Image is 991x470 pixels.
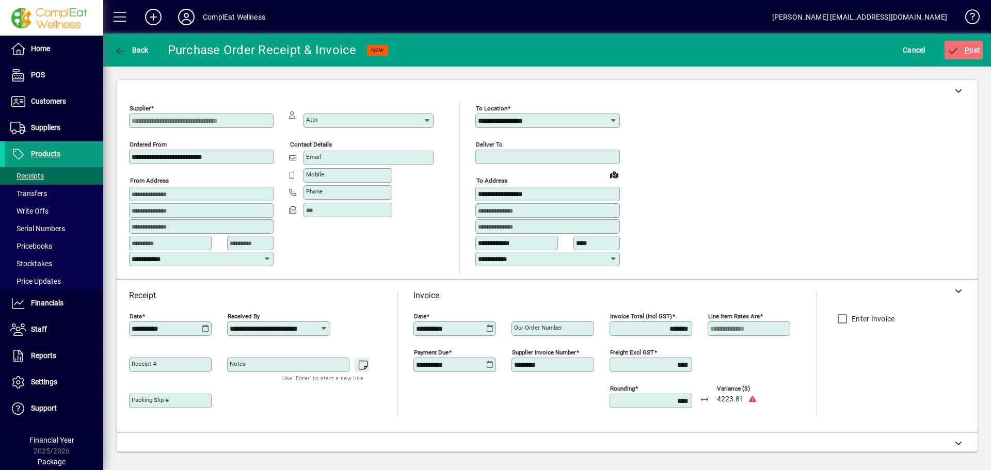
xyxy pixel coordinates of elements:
span: Receipts [10,172,44,180]
mat-label: Packing Slip # [132,396,169,403]
a: Home [5,36,103,62]
a: Settings [5,369,103,395]
button: Back [111,41,151,59]
a: Reports [5,343,103,369]
mat-label: Rounding [610,385,635,392]
span: Price Updates [10,277,61,285]
span: Products [31,150,60,158]
span: Home [31,44,50,53]
button: Cancel [900,41,928,59]
div: ComplEat Wellness [203,9,265,25]
span: NEW [371,47,384,54]
span: Settings [31,378,57,386]
app-page-header-button: Back [103,41,160,59]
a: Support [5,396,103,422]
span: Variance ($) [717,385,779,392]
button: Profile [170,8,203,26]
a: Financials [5,290,103,316]
label: Enter Invoice [850,314,894,324]
mat-label: Phone [306,188,323,195]
a: Knowledge Base [957,2,978,36]
span: Financials [31,299,63,307]
mat-label: Our order number [514,324,562,331]
a: Staff [5,317,103,343]
mat-label: Received by [228,313,260,320]
a: View on map [606,166,622,183]
button: Post [945,41,983,59]
span: Stocktakes [10,260,52,268]
mat-label: Date [130,313,142,320]
a: Receipts [5,167,103,185]
span: Back [114,46,149,54]
span: P [965,46,969,54]
mat-label: Notes [230,360,246,367]
div: [PERSON_NAME] [EMAIL_ADDRESS][DOMAIN_NAME] [772,9,947,25]
span: Serial Numbers [10,224,65,233]
a: Customers [5,89,103,115]
mat-label: To location [476,105,507,112]
mat-label: Invoice Total (incl GST) [610,313,672,320]
span: Package [38,458,66,466]
span: POS [31,71,45,79]
span: ost [947,46,981,54]
div: Purchase Order Receipt & Invoice [168,42,357,58]
a: POS [5,62,103,88]
a: Serial Numbers [5,220,103,237]
span: Customers [31,97,66,105]
a: Transfers [5,185,103,202]
span: Cancel [903,42,925,58]
mat-label: Line item rates are [708,313,760,320]
mat-label: Supplier invoice number [512,349,576,356]
span: Support [31,404,57,412]
mat-label: Receipt # [132,360,156,367]
mat-label: Attn [306,116,317,123]
span: Financial Year [29,436,74,444]
a: Write Offs [5,202,103,220]
a: Price Updates [5,272,103,290]
mat-label: Freight excl GST [610,349,654,356]
button: Add [137,8,170,26]
span: Pricebooks [10,242,52,250]
mat-label: Payment due [414,349,449,356]
span: Transfers [10,189,47,198]
span: 4223.81 [717,395,744,403]
span: Reports [31,351,56,360]
mat-label: Date [414,313,426,320]
mat-label: Ordered from [130,141,167,148]
a: Suppliers [5,115,103,141]
span: Suppliers [31,123,60,132]
mat-hint: Use 'Enter' to start a new line [282,372,363,384]
a: Pricebooks [5,237,103,255]
span: Write Offs [10,207,49,215]
mat-label: Mobile [306,171,324,178]
span: Staff [31,325,47,333]
mat-label: Deliver To [476,141,503,148]
a: Stocktakes [5,255,103,272]
mat-label: Email [306,153,321,160]
mat-label: Supplier [130,105,151,112]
